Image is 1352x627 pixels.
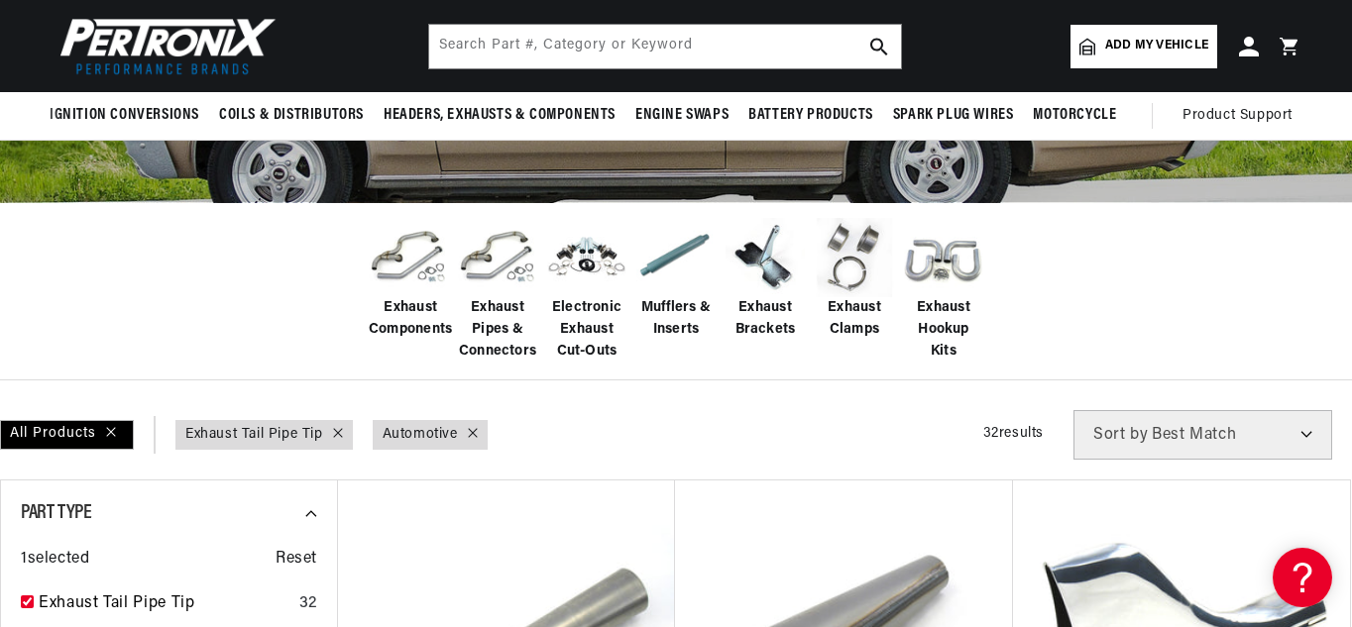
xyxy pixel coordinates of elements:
a: Exhaust Brackets Exhaust Brackets [726,218,805,342]
img: Pertronix [50,12,278,80]
a: Exhaust Tail Pipe Tip [185,424,323,446]
span: Spark Plug Wires [893,105,1014,126]
span: Battery Products [748,105,873,126]
img: Exhaust Components [369,218,448,297]
span: Ignition Conversions [50,105,199,126]
img: Exhaust Clamps [815,218,894,297]
summary: Engine Swaps [625,92,738,139]
summary: Coils & Distributors [209,92,374,139]
button: search button [857,25,901,68]
summary: Battery Products [738,92,883,139]
div: 32 [299,591,317,617]
summary: Headers, Exhausts & Components [374,92,625,139]
span: Exhaust Brackets [726,297,805,342]
a: Add my vehicle [1070,25,1217,68]
span: Sort by [1093,427,1148,443]
span: Motorcycle [1033,105,1116,126]
span: Add my vehicle [1105,37,1208,55]
span: Exhaust Components [369,297,452,342]
span: 1 selected [21,547,89,573]
a: Exhaust Components Exhaust Components [369,218,448,342]
img: Exhaust Brackets [726,218,805,297]
span: Electronic Exhaust Cut-Outs [547,297,626,364]
summary: Ignition Conversions [50,92,209,139]
span: Engine Swaps [635,105,729,126]
span: Exhaust Clamps [815,297,894,342]
a: Exhaust Tail Pipe Tip [39,591,291,617]
span: Part Type [21,503,91,523]
span: Coils & Distributors [219,105,364,126]
a: Automotive [383,424,458,446]
a: Mufflers & Inserts Mufflers & Inserts [636,218,716,342]
summary: Spark Plug Wires [883,92,1024,139]
span: Reset [276,547,317,573]
span: 32 results [983,426,1044,441]
a: Exhaust Clamps Exhaust Clamps [815,218,894,342]
a: Exhaust Hookup Kits Exhaust Hookup Kits [904,218,983,364]
a: Electronic Exhaust Cut-Outs Electronic Exhaust Cut-Outs [547,218,626,364]
img: Electronic Exhaust Cut-Outs [547,218,626,297]
a: Exhaust Pipes & Connectors Exhaust Pipes & Connectors [458,218,537,364]
img: Exhaust Pipes & Connectors [458,218,537,297]
span: Exhaust Pipes & Connectors [458,297,537,364]
summary: Motorcycle [1023,92,1126,139]
span: Exhaust Hookup Kits [904,297,983,364]
input: Search Part #, Category or Keyword [429,25,901,68]
img: Mufflers & Inserts [636,218,716,297]
span: Mufflers & Inserts [636,297,716,342]
img: Exhaust Hookup Kits [904,218,983,297]
summary: Product Support [1183,92,1302,140]
select: Sort by [1073,410,1332,460]
span: Headers, Exhausts & Components [384,105,616,126]
span: Product Support [1183,105,1293,127]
